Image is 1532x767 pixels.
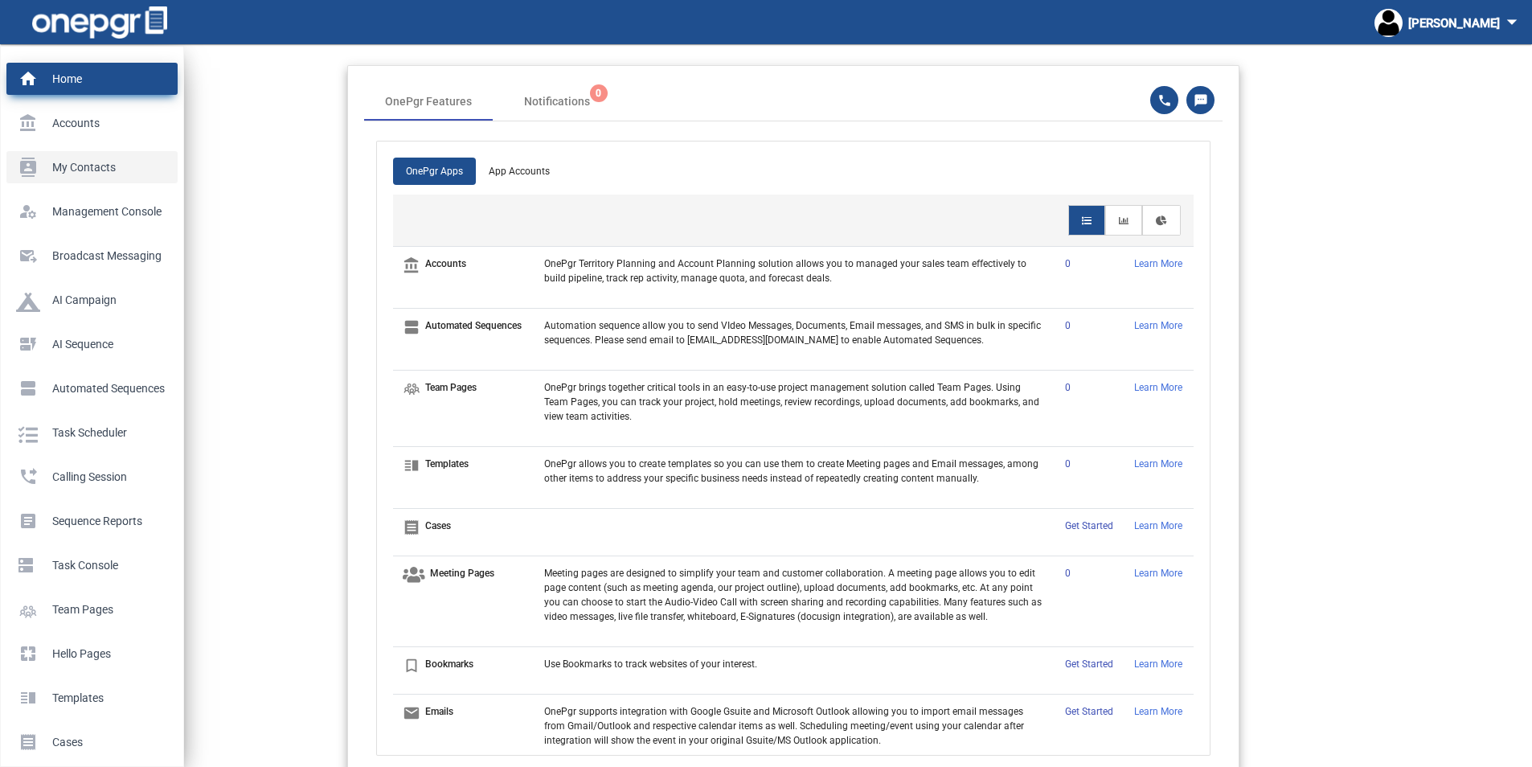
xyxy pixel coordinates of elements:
[1194,93,1206,108] mat-icon: sms
[476,158,563,185] a: App Accounts
[1065,706,1113,717] a: Get Started
[524,93,590,110] span: Notifications
[16,244,162,268] p: Broadcast messaging
[6,726,178,758] a: receiptCases
[32,6,167,39] img: one-pgr-logo-white.svg
[544,380,1046,424] p: OnePgr brings together critical tools in an easy-to-use project management solution called Team P...
[16,465,162,489] p: Calling Session
[1065,658,1113,670] a: Get Started
[16,509,162,533] p: Sequence Reports
[1134,256,1184,271] p: Learn More
[16,553,162,577] p: Task Console
[425,519,451,533] p: Cases
[425,256,466,271] p: Accounts
[6,151,178,183] a: contactsMy Contacts
[6,63,178,95] a: homeHome
[6,372,178,404] a: view_agendaAutomated Sequences
[1134,657,1184,671] p: Learn More
[544,318,1046,347] p: Automation sequence allow you to send VIdeo Messages, Documents, Email messages, and SMS in bulk ...
[425,457,469,471] p: Templates
[403,318,420,346] i: view_agenda
[403,519,420,546] i: receipt
[403,657,420,684] i: bookmark_border
[403,704,420,732] i: email
[16,67,162,91] p: Home
[1065,568,1071,579] a: 0
[16,730,162,754] p: Cases
[16,597,162,621] p: Team Pages
[6,107,178,139] a: account_balanceAccounts
[544,256,1046,285] p: OnePgr Territory Planning and Account Planning solution allows you to managed your sales team eff...
[1157,93,1170,108] mat-icon: phone
[403,256,420,284] i: account_balance
[6,593,178,625] a: Team Pages
[1134,457,1184,471] p: Learn More
[6,461,178,493] a: phone_forwardedCalling Session
[1065,520,1113,531] a: Get Started
[6,638,178,670] a: pagesHello Pages
[16,199,162,224] p: Management Console
[6,328,178,360] a: dynamic_formAI Sequence
[16,642,162,666] p: Hello Pages
[16,111,162,135] p: Accounts
[1374,9,1403,37] img: profile.jpg
[6,416,178,449] a: Task Scheduler
[6,549,178,581] a: dns_roundedTask Console
[425,704,453,719] p: Emails
[385,93,472,110] div: OnePgr Features
[1065,320,1071,331] a: 0
[6,240,178,272] a: outgoing_mailBroadcast messaging
[425,657,473,671] p: Bookmarks
[1134,566,1184,580] p: Learn More
[1134,318,1184,333] p: Learn More
[1065,258,1071,269] a: 0
[16,420,162,445] p: Task Scheduler
[544,657,1046,671] p: Use Bookmarks to track websites of your interest.
[544,704,1046,748] p: OnePgr supports integration with Google Gsuite and Microsoft Outlook allowing you to import email...
[425,318,522,333] p: Automated Sequences
[16,332,162,356] p: AI Sequence
[1065,458,1071,470] a: 0
[16,376,162,400] p: Automated Sequences
[1134,380,1184,395] p: Learn More
[6,284,178,316] a: AI Campaign
[544,566,1046,624] p: Meeting pages are designed to simplify your team and customer collaboration. A meeting page allow...
[403,457,420,484] i: vertical_split
[16,288,162,312] p: AI Campaign
[393,158,476,185] a: OnePgr Apps
[16,155,162,179] p: My Contacts
[544,457,1046,486] p: OnePgr allows you to create templates so you can use them to create Meeting pages and Email messa...
[6,195,178,228] a: manage_accountsManagement Console
[1065,382,1071,393] a: 0
[6,505,178,537] a: articleSequence Reports
[1134,704,1184,719] p: Learn More
[16,686,162,710] p: Templates
[425,380,477,395] p: Team Pages
[430,566,494,580] p: Meeting Pages
[1134,519,1184,533] p: Learn More
[6,682,178,714] a: vertical_splitTemplates
[1500,10,1524,34] mat-icon: arrow_drop_down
